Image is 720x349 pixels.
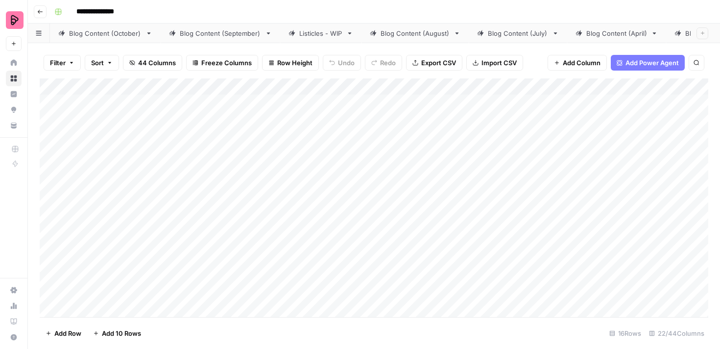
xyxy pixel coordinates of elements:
[466,55,523,71] button: Import CSV
[469,24,567,43] a: Blog Content (July)
[6,55,22,71] a: Home
[365,55,402,71] button: Redo
[6,329,22,345] button: Help + Support
[406,55,462,71] button: Export CSV
[180,28,261,38] div: Blog Content (September)
[54,328,81,338] span: Add Row
[488,28,548,38] div: Blog Content (July)
[6,314,22,329] a: Learning Hub
[87,325,147,341] button: Add 10 Rows
[138,58,176,68] span: 44 Columns
[6,71,22,86] a: Browse
[6,102,22,118] a: Opportunities
[381,28,450,38] div: Blog Content (August)
[6,11,24,29] img: Preply Logo
[567,24,666,43] a: Blog Content (April)
[611,55,685,71] button: Add Power Agent
[625,58,679,68] span: Add Power Agent
[338,58,355,68] span: Undo
[6,118,22,133] a: Your Data
[91,58,104,68] span: Sort
[201,58,252,68] span: Freeze Columns
[85,55,119,71] button: Sort
[6,298,22,314] a: Usage
[186,55,258,71] button: Freeze Columns
[6,8,22,32] button: Workspace: Preply
[6,86,22,102] a: Insights
[421,58,456,68] span: Export CSV
[44,55,81,71] button: Filter
[277,58,312,68] span: Row Height
[69,28,142,38] div: Blog Content (October)
[563,58,600,68] span: Add Column
[605,325,645,341] div: 16 Rows
[481,58,517,68] span: Import CSV
[161,24,280,43] a: Blog Content (September)
[380,58,396,68] span: Redo
[548,55,607,71] button: Add Column
[262,55,319,71] button: Row Height
[50,58,66,68] span: Filter
[50,24,161,43] a: Blog Content (October)
[40,325,87,341] button: Add Row
[123,55,182,71] button: 44 Columns
[299,28,342,38] div: Listicles - WIP
[361,24,469,43] a: Blog Content (August)
[6,282,22,298] a: Settings
[280,24,361,43] a: Listicles - WIP
[323,55,361,71] button: Undo
[102,328,141,338] span: Add 10 Rows
[645,325,708,341] div: 22/44 Columns
[586,28,647,38] div: Blog Content (April)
